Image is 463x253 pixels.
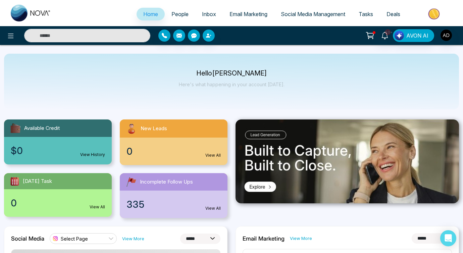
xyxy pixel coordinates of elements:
[195,8,223,20] a: Inbox
[387,11,400,17] span: Deals
[122,236,144,242] a: View More
[440,230,456,246] div: Open Intercom Messenger
[290,235,312,242] a: View More
[126,144,133,158] span: 0
[140,178,193,186] span: Incomplete Follow Ups
[9,122,21,134] img: availableCredit.svg
[179,70,285,76] p: Hello [PERSON_NAME]
[377,29,393,41] a: 10+
[205,152,221,158] a: View All
[274,8,352,20] a: Social Media Management
[126,197,145,211] span: 335
[125,122,138,135] img: newLeads.svg
[393,29,434,42] button: AVON AI
[165,8,195,20] a: People
[143,11,158,17] span: Home
[9,176,20,187] img: todayTask.svg
[410,6,459,21] img: Market-place.gif
[229,11,267,17] span: Email Marketing
[243,235,285,242] h2: Email Marketing
[281,11,345,17] span: Social Media Management
[171,11,189,17] span: People
[359,11,373,17] span: Tasks
[179,82,285,87] p: Here's what happening in your account [DATE].
[202,11,216,17] span: Inbox
[11,5,51,21] img: Nova CRM Logo
[385,29,391,35] span: 10+
[205,205,221,211] a: View All
[11,144,23,158] span: $0
[52,235,59,242] img: instagram
[11,196,17,210] span: 0
[380,8,407,20] a: Deals
[11,235,44,242] h2: Social Media
[352,8,380,20] a: Tasks
[116,173,232,218] a: Incomplete Follow Ups335View All
[395,31,404,40] img: Lead Flow
[24,124,60,132] span: Available Credit
[441,30,452,41] img: User Avatar
[80,152,105,158] a: View History
[406,32,428,40] span: AVON AI
[90,204,105,210] a: View All
[236,119,459,203] img: .
[137,8,165,20] a: Home
[141,125,167,133] span: New Leads
[116,119,232,165] a: New Leads0View All
[125,176,137,188] img: followUps.svg
[23,178,52,185] span: [DATE] Task
[223,8,274,20] a: Email Marketing
[61,236,88,242] span: Select Page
